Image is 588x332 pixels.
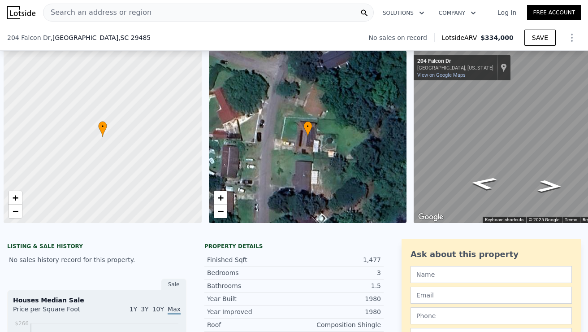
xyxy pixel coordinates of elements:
[480,34,514,41] span: $334,000
[51,33,151,42] span: , [GEOGRAPHIC_DATA]
[411,248,572,261] div: Ask about this property
[563,29,581,47] button: Show Options
[411,266,572,283] input: Name
[417,72,466,78] a: View on Google Maps
[207,320,294,329] div: Roof
[485,217,523,223] button: Keyboard shortcuts
[294,255,381,264] div: 1,477
[529,217,559,222] span: © 2025 Google
[118,34,151,41] span: , SC 29485
[98,121,107,137] div: •
[9,191,22,205] a: Zoom in
[376,5,432,21] button: Solutions
[7,33,51,42] span: 204 Falcon Dr
[416,211,445,223] a: Open this area in Google Maps (opens a new window)
[417,58,493,65] div: 204 Falcon Dr
[161,279,186,290] div: Sale
[527,177,572,196] path: Go South, Falcon Dr
[9,205,22,218] a: Zoom out
[294,307,381,316] div: 1980
[217,205,223,217] span: −
[487,8,527,17] a: Log In
[7,6,35,19] img: Lotside
[432,5,483,21] button: Company
[7,243,186,252] div: LISTING & SALE HISTORY
[369,33,434,42] div: No sales on record
[411,307,572,324] input: Phone
[565,217,577,222] a: Terms
[207,294,294,303] div: Year Built
[13,305,97,319] div: Price per Square Foot
[152,306,164,313] span: 10Y
[13,296,181,305] div: Houses Median Sale
[214,191,227,205] a: Zoom in
[217,192,223,203] span: +
[15,320,29,327] tspan: $266
[141,306,148,313] span: 3Y
[501,63,507,73] a: Show location on map
[207,281,294,290] div: Bathrooms
[524,30,556,46] button: SAVE
[417,65,493,71] div: [GEOGRAPHIC_DATA], [US_STATE]
[207,255,294,264] div: Finished Sqft
[204,243,384,250] div: Property details
[168,306,181,315] span: Max
[98,122,107,131] span: •
[13,192,18,203] span: +
[7,252,186,268] div: No sales history record for this property.
[130,306,137,313] span: 1Y
[294,268,381,277] div: 3
[43,7,151,18] span: Search an address or region
[527,5,581,20] a: Free Account
[13,205,18,217] span: −
[294,294,381,303] div: 1980
[214,205,227,218] a: Zoom out
[303,122,312,131] span: •
[411,287,572,304] input: Email
[303,121,312,137] div: •
[207,307,294,316] div: Year Improved
[294,320,381,329] div: Composition Shingle
[416,211,445,223] img: Google
[442,33,480,42] span: Lotside ARV
[207,268,294,277] div: Bedrooms
[458,174,508,193] path: Go North, Falcon Dr
[294,281,381,290] div: 1.5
